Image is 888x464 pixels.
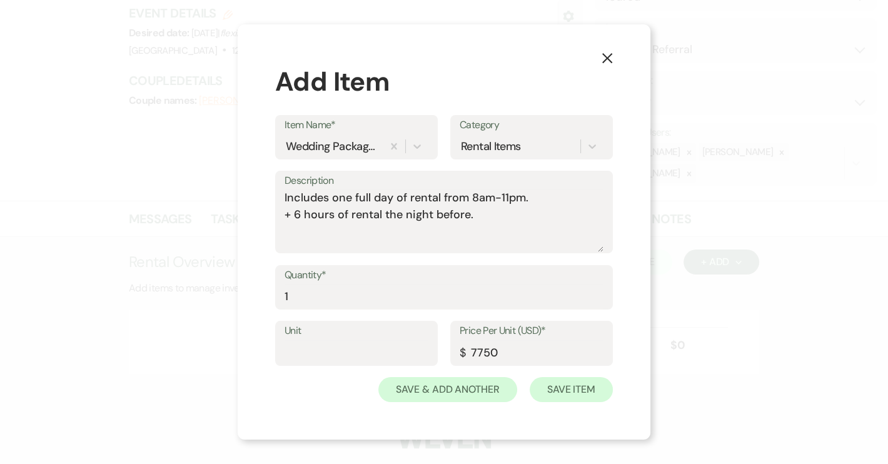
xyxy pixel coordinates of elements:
[285,322,428,340] label: Unit
[286,138,379,154] div: Wedding Package #1 (Peak Season)
[285,172,603,190] label: Description
[460,116,603,134] label: Category
[285,189,603,252] textarea: Includes one full day of rental from 8am-11pm. + 6 hours of rental the night before.
[275,62,613,101] div: Add Item
[285,116,428,134] label: Item Name*
[530,377,613,402] button: Save Item
[460,322,603,340] label: Price Per Unit (USD)*
[461,138,520,154] div: Rental Items
[460,345,465,361] div: $
[378,377,517,402] button: Save & Add Another
[285,266,603,285] label: Quantity*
